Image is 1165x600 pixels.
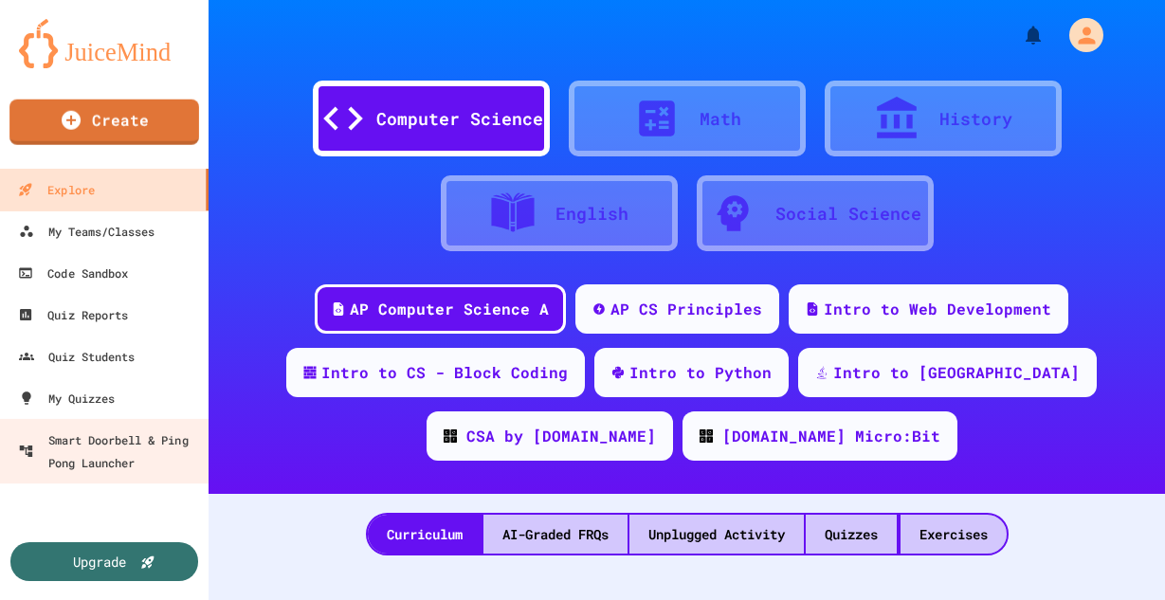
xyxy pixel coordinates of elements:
[9,100,199,145] a: Create
[700,429,713,443] img: CODE_logo_RGB.png
[722,425,940,447] div: [DOMAIN_NAME] Micro:Bit
[1085,524,1146,581] iframe: chat widget
[1049,13,1108,57] div: My Account
[806,515,897,554] div: Quizzes
[18,428,201,474] div: Smart Doorbell & Ping Pong Launcher
[19,387,115,409] div: My Quizzes
[629,361,772,384] div: Intro to Python
[939,106,1012,132] div: History
[321,361,568,384] div: Intro to CS - Block Coding
[18,262,128,284] div: Code Sandbox
[368,515,482,554] div: Curriculum
[376,106,543,132] div: Computer Science
[824,298,1051,320] div: Intro to Web Development
[350,298,549,320] div: AP Computer Science A
[18,178,95,201] div: Explore
[987,19,1049,51] div: My Notifications
[19,19,190,68] img: logo-orange.svg
[833,361,1080,384] div: Intro to [GEOGRAPHIC_DATA]
[1008,442,1146,522] iframe: chat widget
[610,298,762,320] div: AP CS Principles
[629,515,804,554] div: Unplugged Activity
[555,201,628,227] div: English
[466,425,656,447] div: CSA by [DOMAIN_NAME]
[444,429,457,443] img: CODE_logo_RGB.png
[775,201,921,227] div: Social Science
[18,303,128,326] div: Quiz Reports
[483,515,628,554] div: AI-Graded FRQs
[700,106,741,132] div: Math
[19,345,135,368] div: Quiz Students
[901,515,1007,554] div: Exercises
[73,552,126,572] div: Upgrade
[19,220,155,243] div: My Teams/Classes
